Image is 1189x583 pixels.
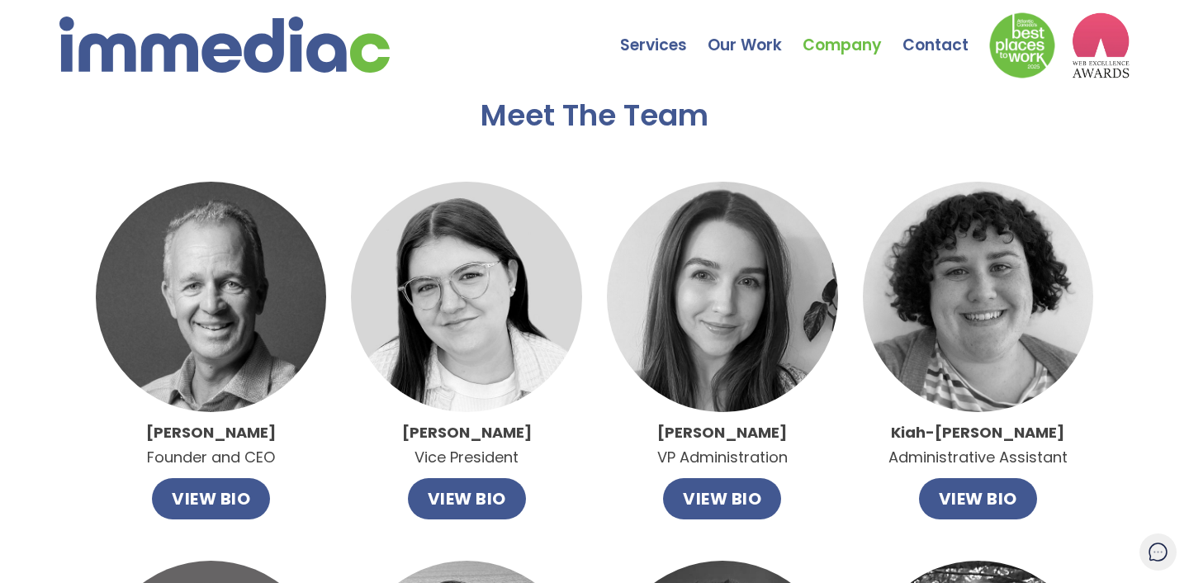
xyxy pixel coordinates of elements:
img: imageedit_1_9466638877.jpg [863,182,1094,413]
img: logo2_wea_nobg.webp [1072,12,1130,78]
p: Administrative Assistant [888,420,1068,470]
button: VIEW BIO [663,478,781,519]
h2: Meet The Team [481,99,708,132]
p: Vice President [402,420,532,470]
img: Down [989,12,1055,78]
strong: Kiah-[PERSON_NAME] [891,422,1064,443]
p: Founder and CEO [146,420,276,470]
img: John.jpg [96,182,327,413]
a: Company [803,4,902,62]
img: Alley.jpg [607,182,838,413]
a: Services [620,4,708,62]
p: VP Administration [657,420,788,470]
a: Our Work [708,4,803,62]
img: Catlin.jpg [351,182,582,413]
button: VIEW BIO [152,478,270,519]
button: VIEW BIO [408,478,526,519]
img: immediac [59,17,390,73]
button: VIEW BIO [919,478,1037,519]
strong: [PERSON_NAME] [402,422,532,443]
a: Contact [902,4,989,62]
strong: [PERSON_NAME] [146,422,276,443]
strong: [PERSON_NAME] [657,422,787,443]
